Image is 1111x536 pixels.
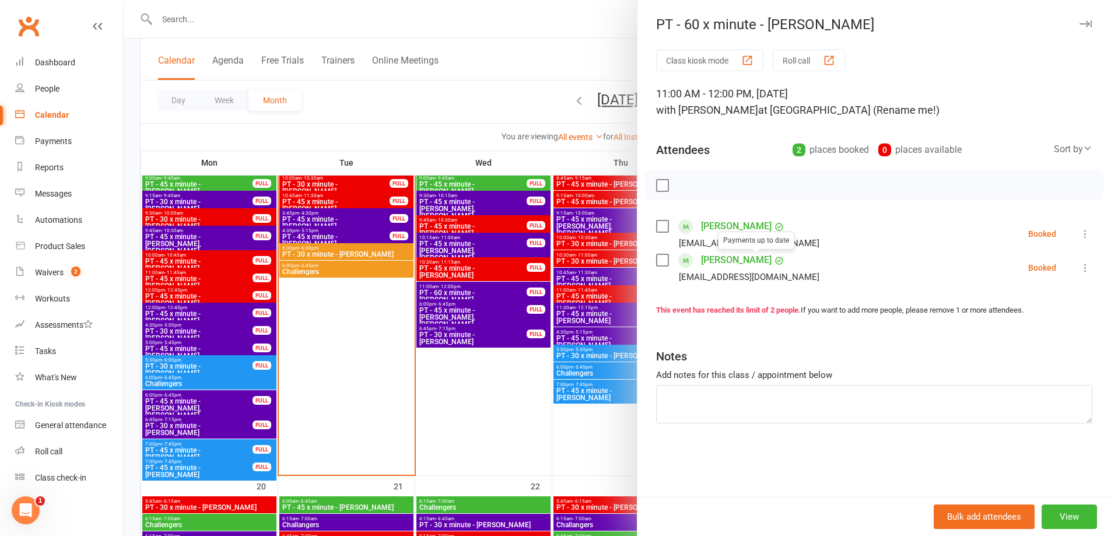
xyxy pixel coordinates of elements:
[35,58,75,67] div: Dashboard
[71,267,80,276] span: 2
[878,142,962,158] div: places available
[15,181,123,207] a: Messages
[15,233,123,260] a: Product Sales
[758,104,940,116] span: at [GEOGRAPHIC_DATA] (Rename me!)
[36,496,45,506] span: 1
[1054,142,1092,157] div: Sort by
[35,163,64,172] div: Reports
[934,505,1035,529] button: Bulk add attendees
[15,155,123,181] a: Reports
[15,312,123,338] a: Assessments
[878,143,891,156] div: 0
[15,50,123,76] a: Dashboard
[35,473,86,482] div: Class check-in
[679,269,819,285] div: [EMAIL_ADDRESS][DOMAIN_NAME]
[1042,505,1097,529] button: View
[35,294,70,303] div: Workouts
[793,142,869,158] div: places booked
[14,12,43,41] a: Clubworx
[656,50,763,71] button: Class kiosk mode
[656,348,687,365] div: Notes
[679,236,819,251] div: [EMAIL_ADDRESS][DOMAIN_NAME]
[656,104,758,116] span: with [PERSON_NAME]
[12,496,40,524] iframe: Intercom live chat
[35,268,64,277] div: Waivers
[656,304,1092,317] div: If you want to add more people, please remove 1 or more attendees.
[15,76,123,102] a: People
[1028,264,1056,272] div: Booked
[656,86,1092,118] div: 11:00 AM - 12:00 PM, [DATE]
[35,136,72,146] div: Payments
[35,84,59,93] div: People
[35,110,69,120] div: Calendar
[35,189,72,198] div: Messages
[773,50,845,71] button: Roll call
[701,251,772,269] a: [PERSON_NAME]
[35,421,106,430] div: General attendance
[35,241,85,251] div: Product Sales
[15,102,123,128] a: Calendar
[793,143,805,156] div: 2
[656,368,1092,382] div: Add notes for this class / appointment below
[15,260,123,286] a: Waivers 2
[637,16,1111,33] div: PT - 60 x minute - [PERSON_NAME]
[15,207,123,233] a: Automations
[701,217,772,236] a: [PERSON_NAME]
[15,365,123,391] a: What's New
[15,338,123,365] a: Tasks
[35,215,82,225] div: Automations
[35,346,56,356] div: Tasks
[1028,230,1056,238] div: Booked
[15,439,123,465] a: Roll call
[35,447,62,456] div: Roll call
[15,286,123,312] a: Workouts
[15,465,123,491] a: Class kiosk mode
[15,128,123,155] a: Payments
[718,232,794,250] div: Payments up to date
[656,306,801,314] strong: This event has reached its limit of 2 people.
[15,412,123,439] a: General attendance kiosk mode
[35,373,77,382] div: What's New
[35,320,93,330] div: Assessments
[656,142,710,158] div: Attendees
